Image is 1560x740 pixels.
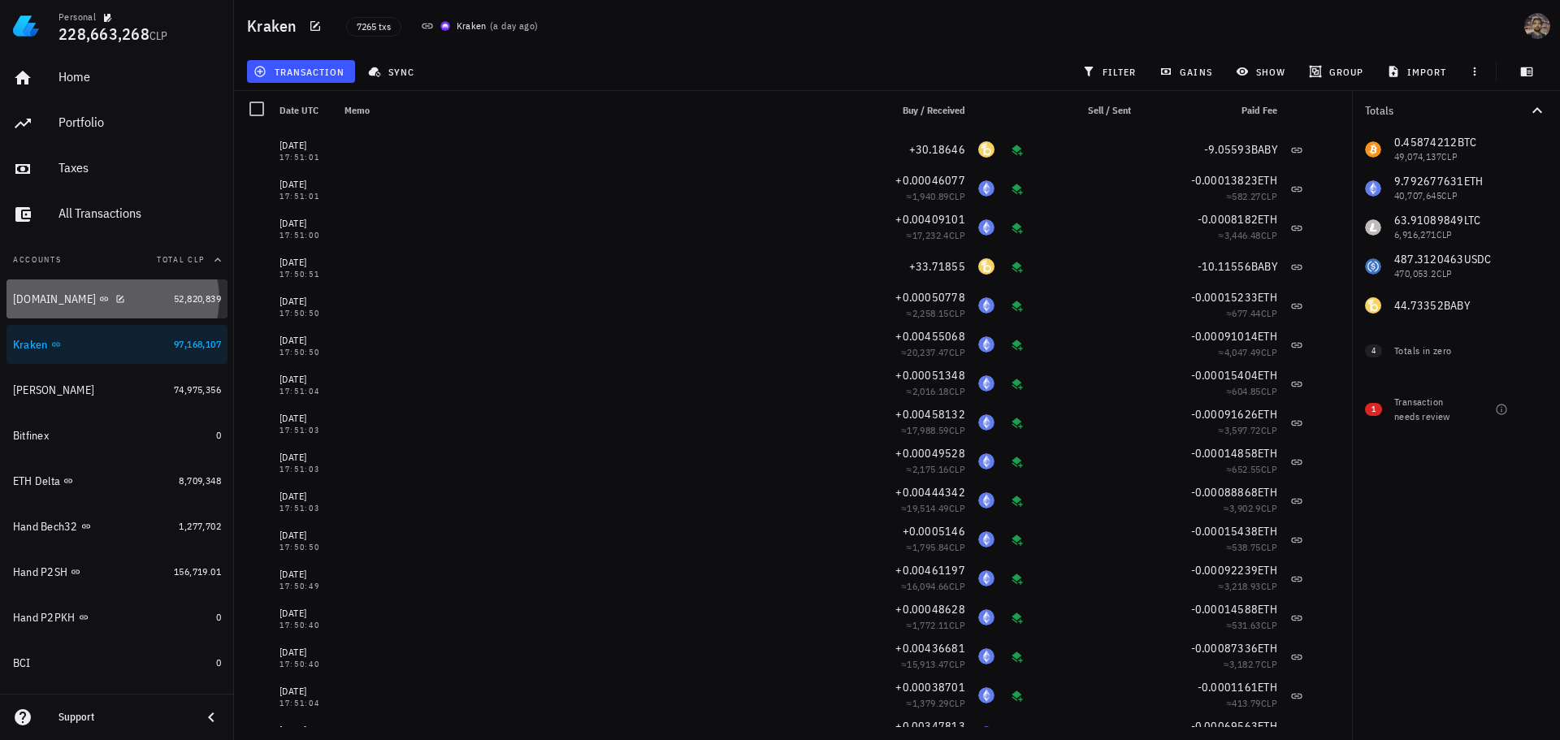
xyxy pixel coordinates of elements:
[1191,719,1259,734] span: -0.00069563
[6,149,227,188] a: Taxes
[907,229,965,241] span: ≈
[1261,580,1277,592] span: CLP
[1226,697,1277,709] span: ≈
[58,711,188,724] div: Support
[1232,463,1260,475] span: 652.55
[1226,463,1277,475] span: ≈
[912,385,949,397] span: 2,016.18
[1224,502,1277,514] span: ≈
[6,598,227,637] a: Hand P2PKH 0
[949,190,965,202] span: CLP
[1226,385,1277,397] span: ≈
[895,212,965,227] span: +0.00409101
[907,697,965,709] span: ≈
[907,190,965,202] span: ≈
[912,541,949,553] span: 1,795.84
[907,346,949,358] span: 20,237.47
[1224,580,1261,592] span: 3,218.93
[1258,368,1277,383] span: ETH
[949,502,965,514] span: CLP
[1226,619,1277,631] span: ≈
[949,697,965,709] span: CLP
[344,104,370,116] span: Memo
[440,21,450,31] img: krakenfx
[912,307,949,319] span: 2,258.15
[895,719,965,734] span: +0.00347813
[978,570,994,586] div: ETH-icon
[58,11,96,24] div: Personal
[949,346,965,358] span: CLP
[1224,658,1277,670] span: ≈
[909,142,965,157] span: +30.18646
[912,697,949,709] span: 1,379.29
[1191,602,1259,617] span: -0.00014588
[279,332,331,348] div: [DATE]
[1226,541,1277,553] span: ≈
[1261,346,1277,358] span: CLP
[978,375,994,392] div: ETH-icon
[279,543,331,552] div: 17:50:50
[174,565,221,578] span: 156,719.01
[1226,190,1277,202] span: ≈
[949,619,965,631] span: CLP
[1258,641,1277,656] span: ETH
[1261,502,1277,514] span: CLP
[901,346,965,358] span: ≈
[279,410,331,426] div: [DATE]
[357,18,391,36] span: 7265 txs
[216,656,221,669] span: 0
[895,602,965,617] span: +0.00048628
[1191,290,1259,305] span: -0.00015233
[1088,104,1131,116] span: Sell / Sent
[279,176,331,193] div: [DATE]
[6,370,227,409] a: [PERSON_NAME] 74,975,356
[1232,619,1260,631] span: 531.63
[868,91,972,130] div: Buy / Received
[1219,580,1277,592] span: ≈
[895,563,965,578] span: +0.00461197
[1258,407,1277,422] span: ETH
[1232,307,1260,319] span: 677.44
[1229,502,1261,514] span: 3,902.9
[1261,463,1277,475] span: CLP
[1365,105,1527,116] div: Totals
[907,541,965,553] span: ≈
[13,611,76,625] div: Hand P2PKH
[1191,563,1259,578] span: -0.00092239
[1241,104,1277,116] span: Paid Fee
[257,65,344,78] span: transaction
[949,385,965,397] span: CLP
[6,104,227,143] a: Portfolio
[1261,385,1277,397] span: CLP
[912,619,949,631] span: 1,772.11
[13,338,48,352] div: Kraken
[1302,60,1373,83] button: group
[895,446,965,461] span: +0.00049528
[901,580,965,592] span: ≈
[907,580,949,592] span: 16,094.66
[912,463,949,475] span: 2,175.16
[279,270,331,279] div: 17:50:51
[903,104,965,116] span: Buy / Received
[901,658,965,670] span: ≈
[1198,680,1259,695] span: -0.0001161
[1033,91,1137,130] div: Sell / Sent
[273,91,338,130] div: Date UTC
[1261,190,1277,202] span: CLP
[1229,658,1261,670] span: 3,182.7
[13,565,67,579] div: Hand P2SH
[1075,60,1146,83] button: filter
[279,488,331,504] div: [DATE]
[1191,368,1259,383] span: -0.00015404
[1380,60,1457,83] button: import
[1258,485,1277,500] span: ETH
[279,193,331,201] div: 17:51:01
[6,325,227,364] a: Kraken 97,168,107
[13,474,60,488] div: ETH Delta
[1261,541,1277,553] span: CLP
[1204,142,1251,157] span: -9.05593
[338,91,868,130] div: Memo
[907,502,949,514] span: 19,514.49
[912,190,949,202] span: 1,940.89
[1390,65,1447,78] span: import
